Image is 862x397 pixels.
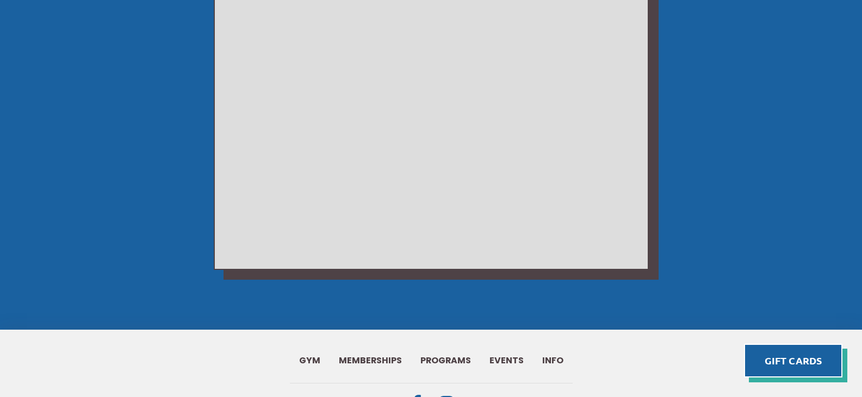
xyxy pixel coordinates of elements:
a: Gym [290,347,330,374]
span: Gym [299,356,320,365]
a: Memberships [330,347,411,374]
span: Events [489,356,524,365]
a: Programs [411,347,480,374]
span: Programs [420,356,471,365]
a: Events [480,347,533,374]
a: Info [533,347,573,374]
span: Info [542,356,563,365]
span: Memberships [339,356,402,365]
